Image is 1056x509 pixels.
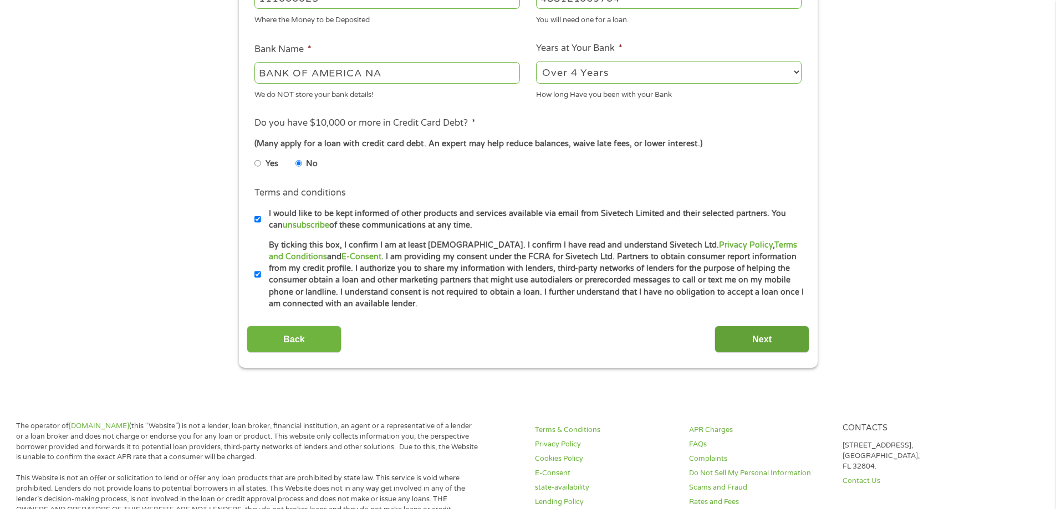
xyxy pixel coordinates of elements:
[247,326,341,353] input: Back
[254,138,801,150] div: (Many apply for a loan with credit card debt. An expert may help reduce balances, waive late fees...
[16,421,478,463] p: The operator of (this “Website”) is not a lender, loan broker, financial institution, an agent or...
[843,476,983,486] a: Contact Us
[69,421,129,430] a: [DOMAIN_NAME]
[254,44,312,55] label: Bank Name
[719,240,773,250] a: Privacy Policy
[536,11,802,26] div: You will need one for a loan.
[254,117,476,129] label: Do you have $10,000 or more in Credit Card Debt?
[254,187,346,199] label: Terms and conditions
[341,252,381,261] a: E-Consent
[536,85,802,100] div: How long Have you been with your Bank
[535,468,676,479] a: E-Consent
[535,454,676,464] a: Cookies Policy
[535,482,676,493] a: state-availability
[261,239,805,310] label: By ticking this box, I confirm I am at least [DEMOGRAPHIC_DATA]. I confirm I have read and unders...
[261,208,805,232] label: I would like to be kept informed of other products and services available via email from Sivetech...
[254,11,520,26] div: Where the Money to be Deposited
[689,439,830,450] a: FAQs
[689,497,830,507] a: Rates and Fees
[535,497,676,507] a: Lending Policy
[254,85,520,100] div: We do NOT store your bank details!
[689,425,830,435] a: APR Charges
[689,454,830,464] a: Complaints
[843,423,983,434] h4: Contacts
[283,220,329,230] a: unsubscribe
[535,439,676,450] a: Privacy Policy
[535,425,676,435] a: Terms & Conditions
[269,240,797,261] a: Terms and Conditions
[689,468,830,479] a: Do Not Sell My Personal Information
[715,326,809,353] input: Next
[843,440,983,472] p: [STREET_ADDRESS], [GEOGRAPHIC_DATA], FL 32804.
[266,158,278,170] label: Yes
[689,482,830,493] a: Scams and Fraud
[536,43,623,54] label: Years at Your Bank
[306,158,318,170] label: No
